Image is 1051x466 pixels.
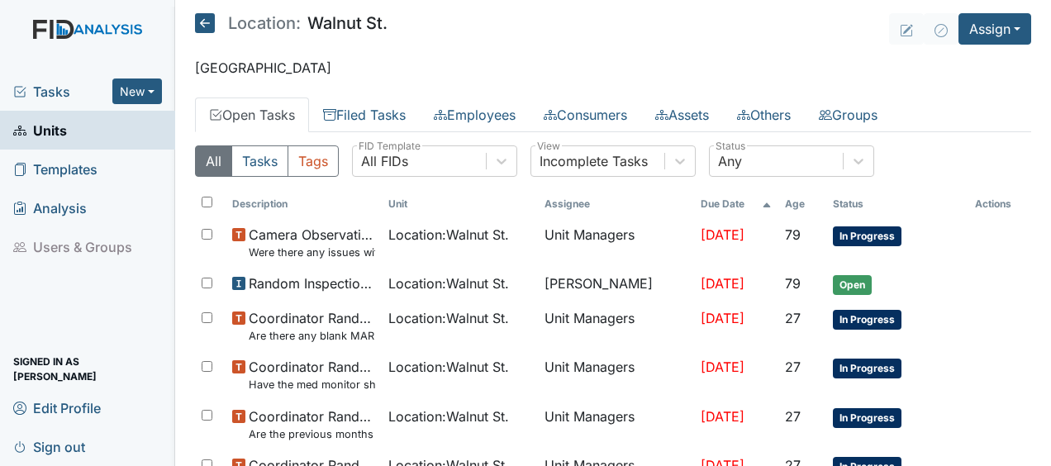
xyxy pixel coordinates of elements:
span: Coordinator Random Are the previous months Random Inspections completed? [249,407,375,442]
span: [DATE] [701,359,744,375]
span: Location : Walnut St. [388,225,509,245]
small: Are the previous months Random Inspections completed? [249,426,375,442]
span: [DATE] [701,275,744,292]
div: All FIDs [361,151,408,171]
th: Toggle SortBy [382,190,538,218]
th: Toggle SortBy [826,190,969,218]
a: Consumers [530,97,641,132]
td: Unit Managers [538,302,694,350]
div: Type filter [195,145,339,177]
a: Open Tasks [195,97,309,132]
a: Tasks [13,82,112,102]
th: Toggle SortBy [778,190,826,218]
span: Units [13,117,67,143]
span: Sign out [13,434,85,459]
span: Coordinator Random Have the med monitor sheets been filled out? [249,357,375,392]
span: 79 [785,275,801,292]
span: Edit Profile [13,395,101,421]
td: Unit Managers [538,350,694,399]
span: [DATE] [701,226,744,243]
span: Open [833,275,872,295]
span: In Progress [833,408,901,428]
span: Coordinator Random Are there any blank MAR"s [249,308,375,344]
span: 79 [785,226,801,243]
span: In Progress [833,310,901,330]
span: Location : Walnut St. [388,357,509,377]
th: Actions [968,190,1031,218]
button: All [195,145,232,177]
div: Any [718,151,742,171]
a: Others [723,97,805,132]
span: 27 [785,408,801,425]
input: Toggle All Rows Selected [202,197,212,207]
span: In Progress [833,359,901,378]
span: Signed in as [PERSON_NAME] [13,356,162,382]
small: Were there any issues with applying topical medications? ( Starts at the top of MAR and works the... [249,245,375,260]
td: Unit Managers [538,400,694,449]
span: Location: [228,15,301,31]
div: Incomplete Tasks [540,151,648,171]
th: Toggle SortBy [694,190,778,218]
h5: Walnut St. [195,13,388,33]
a: Employees [420,97,530,132]
p: [GEOGRAPHIC_DATA] [195,58,1031,78]
button: Tasks [231,145,288,177]
td: [PERSON_NAME] [538,267,694,302]
button: New [112,78,162,104]
a: Groups [805,97,892,132]
span: Camera Observation Were there any issues with applying topical medications? ( Starts at the top o... [249,225,375,260]
th: Toggle SortBy [226,190,382,218]
td: Unit Managers [538,218,694,267]
span: [DATE] [701,310,744,326]
small: Are there any blank MAR"s [249,328,375,344]
span: Location : Walnut St. [388,407,509,426]
a: Filed Tasks [309,97,420,132]
span: Analysis [13,195,87,221]
span: In Progress [833,226,901,246]
span: Random Inspection for Evening [249,273,375,293]
span: 27 [785,359,801,375]
th: Assignee [538,190,694,218]
span: Location : Walnut St. [388,308,509,328]
small: Have the med monitor sheets been filled out? [249,377,375,392]
span: 27 [785,310,801,326]
a: Assets [641,97,723,132]
span: [DATE] [701,408,744,425]
button: Tags [288,145,339,177]
button: Assign [958,13,1031,45]
span: Location : Walnut St. [388,273,509,293]
span: Templates [13,156,97,182]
